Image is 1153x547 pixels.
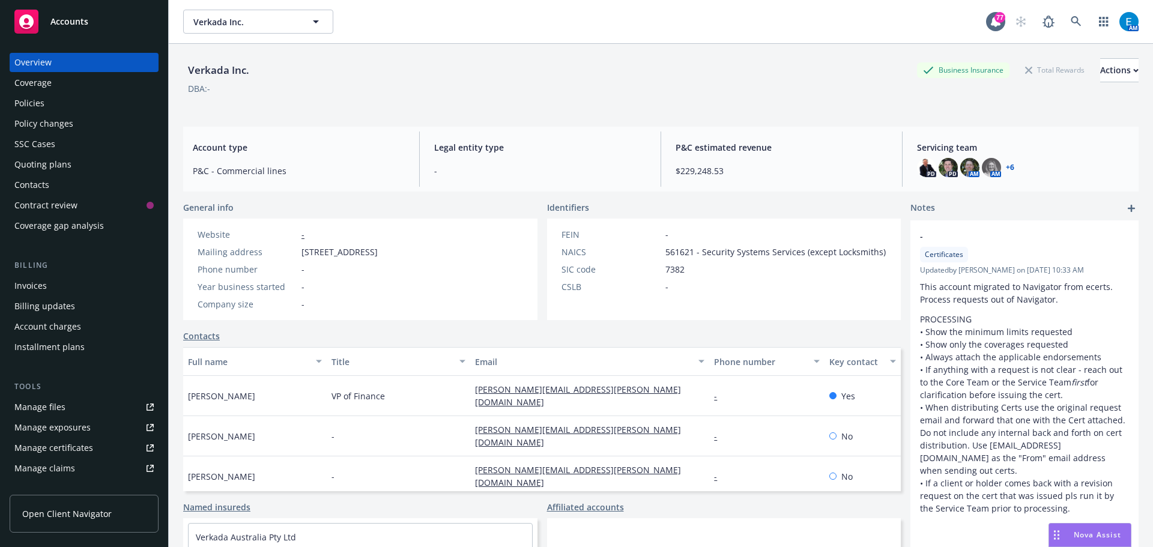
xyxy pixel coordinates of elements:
[475,424,681,448] a: [PERSON_NAME][EMAIL_ADDRESS][PERSON_NAME][DOMAIN_NAME]
[917,158,936,177] img: photo
[676,165,888,177] span: $229,248.53
[301,263,304,276] span: -
[561,263,661,276] div: SIC code
[1071,376,1087,388] em: first
[10,381,159,393] div: Tools
[10,134,159,154] a: SSC Cases
[50,17,88,26] span: Accounts
[14,196,77,215] div: Contract review
[10,94,159,113] a: Policies
[910,201,935,216] span: Notes
[434,141,646,154] span: Legal entity type
[665,228,668,241] span: -
[14,438,93,458] div: Manage certificates
[10,73,159,92] a: Coverage
[665,263,685,276] span: 7382
[14,134,55,154] div: SSC Cases
[183,330,220,342] a: Contacts
[547,501,624,513] a: Affiliated accounts
[10,276,159,295] a: Invoices
[841,430,853,443] span: No
[1049,524,1064,546] div: Drag to move
[14,459,75,478] div: Manage claims
[188,470,255,483] span: [PERSON_NAME]
[188,82,210,95] div: DBA: -
[198,263,297,276] div: Phone number
[920,230,1098,243] span: -
[1036,10,1061,34] a: Report a Bug
[1100,58,1139,82] button: Actions
[14,276,47,295] div: Invoices
[196,531,296,543] a: Verkada Australia Pty Ltd
[22,507,112,520] span: Open Client Navigator
[10,459,159,478] a: Manage claims
[960,158,979,177] img: photo
[14,155,71,174] div: Quoting plans
[331,390,385,402] span: VP of Finance
[10,114,159,133] a: Policy changes
[14,73,52,92] div: Coverage
[925,249,963,260] span: Certificates
[198,228,297,241] div: Website
[841,390,855,402] span: Yes
[547,201,589,214] span: Identifiers
[14,53,52,72] div: Overview
[982,158,1001,177] img: photo
[14,94,44,113] div: Policies
[561,246,661,258] div: NAICS
[714,355,806,368] div: Phone number
[188,430,255,443] span: [PERSON_NAME]
[14,114,73,133] div: Policy changes
[10,216,159,235] a: Coverage gap analysis
[10,397,159,417] a: Manage files
[825,347,901,376] button: Key contact
[301,246,378,258] span: [STREET_ADDRESS]
[183,347,327,376] button: Full name
[14,479,71,498] div: Manage BORs
[10,418,159,437] a: Manage exposures
[198,280,297,293] div: Year business started
[714,471,727,482] a: -
[10,155,159,174] a: Quoting plans
[920,313,1129,515] p: PROCESSING • Show the minimum limits requested • Show only the coverages requested • Always attac...
[10,297,159,316] a: Billing updates
[434,165,646,177] span: -
[14,175,49,195] div: Contacts
[1064,10,1088,34] a: Search
[183,501,250,513] a: Named insureds
[183,10,333,34] button: Verkada Inc.
[917,62,1009,77] div: Business Insurance
[183,201,234,214] span: General info
[920,265,1129,276] span: Updated by [PERSON_NAME] on [DATE] 10:33 AM
[193,141,405,154] span: Account type
[14,297,75,316] div: Billing updates
[188,390,255,402] span: [PERSON_NAME]
[1049,523,1131,547] button: Nova Assist
[10,438,159,458] a: Manage certificates
[10,5,159,38] a: Accounts
[475,464,681,488] a: [PERSON_NAME][EMAIL_ADDRESS][PERSON_NAME][DOMAIN_NAME]
[841,470,853,483] span: No
[1074,530,1121,540] span: Nova Assist
[301,298,304,310] span: -
[1124,201,1139,216] a: add
[183,62,254,78] div: Verkada Inc.
[10,259,159,271] div: Billing
[665,280,668,293] span: -
[1100,59,1139,82] div: Actions
[709,347,824,376] button: Phone number
[714,390,727,402] a: -
[561,280,661,293] div: CSLB
[10,196,159,215] a: Contract review
[14,337,85,357] div: Installment plans
[193,16,297,28] span: Verkada Inc.
[331,355,452,368] div: Title
[301,280,304,293] span: -
[475,384,681,408] a: [PERSON_NAME][EMAIL_ADDRESS][PERSON_NAME][DOMAIN_NAME]
[188,355,309,368] div: Full name
[561,228,661,241] div: FEIN
[14,397,65,417] div: Manage files
[10,337,159,357] a: Installment plans
[301,229,304,240] a: -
